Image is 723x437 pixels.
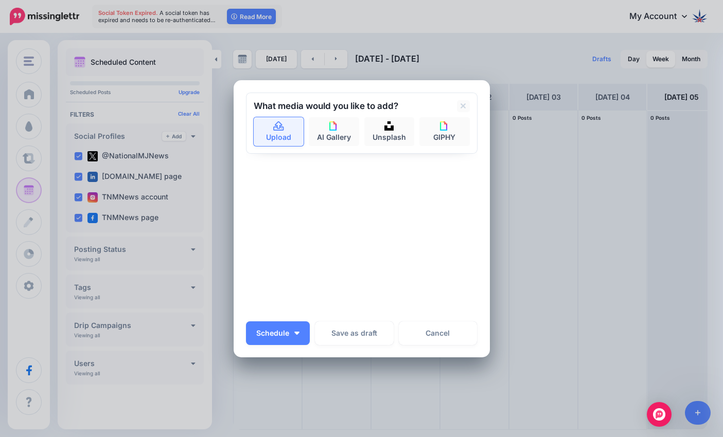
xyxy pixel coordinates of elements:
img: arrow-down-white.png [294,332,299,335]
div: Open Intercom Messenger [647,402,672,427]
a: GIPHY [419,117,470,146]
img: icon-giphy-square.png [440,121,449,131]
button: Save as draft [315,321,394,345]
button: Schedule [246,321,310,345]
h2: What media would you like to add? [254,102,398,111]
a: AI Gallery [309,117,359,146]
span: Schedule [256,330,289,337]
a: Cancel [399,321,478,345]
a: Unsplash [364,117,415,146]
img: icon-giphy-square.png [329,121,339,131]
img: icon-unsplash-square.png [384,121,394,131]
a: Upload [254,117,304,146]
